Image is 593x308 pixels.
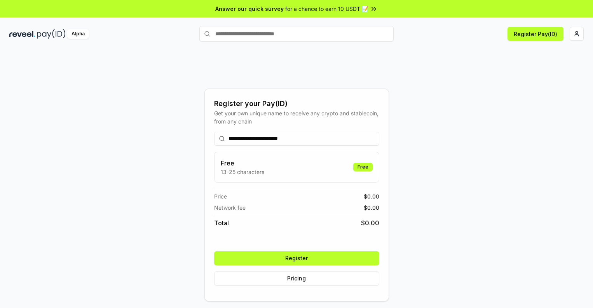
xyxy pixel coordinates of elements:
[67,29,89,39] div: Alpha
[508,27,563,41] button: Register Pay(ID)
[9,29,35,39] img: reveel_dark
[37,29,66,39] img: pay_id
[214,271,379,285] button: Pricing
[364,204,379,212] span: $ 0.00
[361,218,379,228] span: $ 0.00
[353,163,373,171] div: Free
[221,158,264,168] h3: Free
[221,168,264,176] p: 13-25 characters
[215,5,284,13] span: Answer our quick survey
[364,192,379,200] span: $ 0.00
[214,218,229,228] span: Total
[214,251,379,265] button: Register
[214,204,246,212] span: Network fee
[214,109,379,125] div: Get your own unique name to receive any crypto and stablecoin, from any chain
[214,192,227,200] span: Price
[285,5,368,13] span: for a chance to earn 10 USDT 📝
[214,98,379,109] div: Register your Pay(ID)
